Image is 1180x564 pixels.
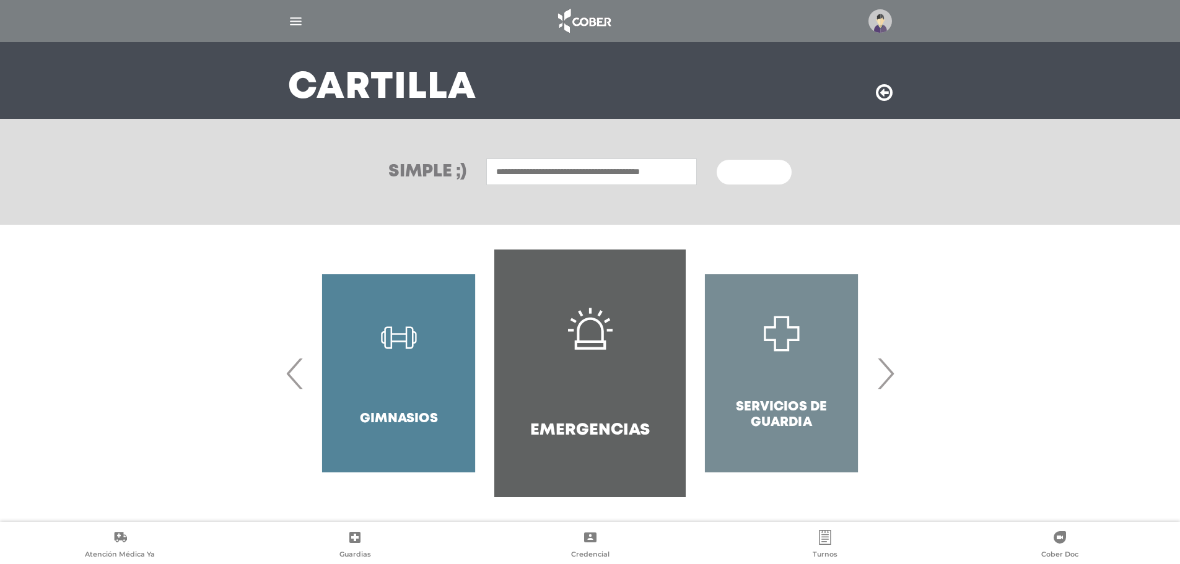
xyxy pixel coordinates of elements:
a: Emergencias [494,249,686,497]
span: Previous [283,340,307,407]
span: Turnos [813,550,837,561]
img: logo_cober_home-white.png [551,6,616,36]
span: Credencial [571,550,610,561]
a: Cober Doc [943,530,1178,562]
img: profile-placeholder.svg [868,9,892,33]
span: Atención Médica Ya [85,550,155,561]
h3: Simple ;) [388,163,466,181]
span: Guardias [339,550,371,561]
span: Buscar [732,168,767,177]
span: Cober Doc [1041,550,1078,561]
img: Cober_menu-lines-white.svg [288,14,304,29]
button: Buscar [717,160,791,184]
a: Atención Médica Ya [2,530,237,562]
a: Turnos [707,530,942,562]
a: Credencial [473,530,707,562]
h3: Cartilla [288,72,476,104]
span: Next [873,340,898,407]
a: Guardias [237,530,472,562]
h4: Emergencias [530,421,650,440]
